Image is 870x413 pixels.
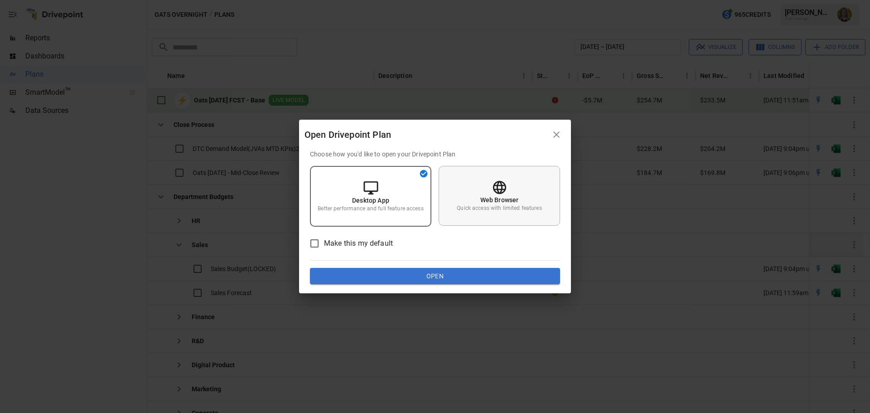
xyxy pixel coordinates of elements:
p: Web Browser [480,195,519,204]
p: Choose how you'd like to open your Drivepoint Plan [310,150,560,159]
p: Better performance and full feature access [318,205,423,213]
span: Make this my default [324,238,393,249]
p: Desktop App [352,196,389,205]
p: Quick access with limited features [457,204,541,212]
div: Open Drivepoint Plan [304,127,547,142]
button: Open [310,268,560,284]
